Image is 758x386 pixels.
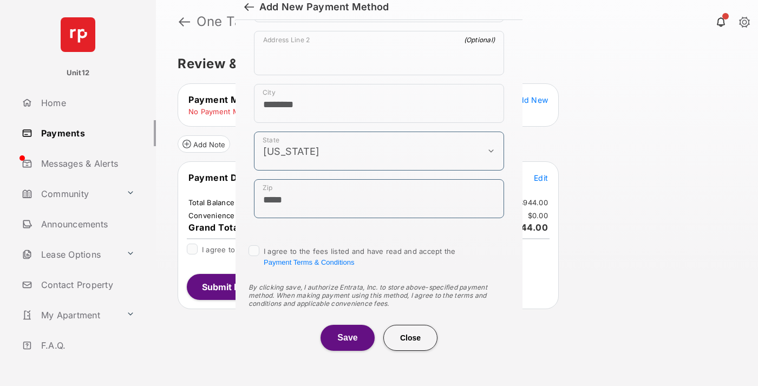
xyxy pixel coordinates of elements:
[254,31,504,75] div: payment_method_screening[postal_addresses][addressLine2]
[383,325,437,351] button: Close
[254,84,504,123] div: payment_method_screening[postal_addresses][locality]
[259,1,389,13] div: Add New Payment Method
[254,179,504,218] div: payment_method_screening[postal_addresses][postalCode]
[249,283,509,308] div: By clicking save, I authorize Entrata, Inc. to store above-specified payment method. When making ...
[321,325,375,351] button: Save
[264,247,456,266] span: I agree to the fees listed and have read and accept the
[264,258,354,266] button: I agree to the fees listed and have read and accept the
[254,132,504,171] div: payment_method_screening[postal_addresses][administrativeArea]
